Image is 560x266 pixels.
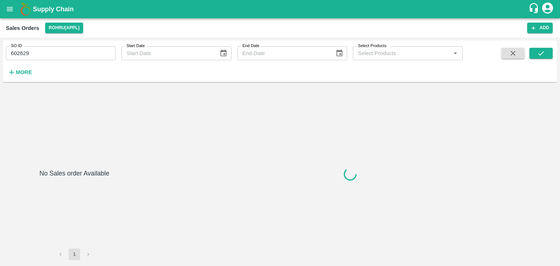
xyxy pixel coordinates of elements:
button: Choose date [217,46,230,60]
label: Start Date [127,43,145,49]
input: Start Date [121,46,214,60]
h6: No Sales order Available [39,168,109,248]
input: Enter SO ID [6,46,116,60]
label: SO ID [11,43,22,49]
div: account of current user [541,1,554,17]
button: Open [451,49,460,58]
button: More [6,66,34,78]
button: Select DC [45,23,83,33]
button: page 1 [69,248,80,260]
input: Select Products [355,49,448,58]
input: End Date [237,46,330,60]
b: Supply Chain [33,5,74,13]
button: open drawer [1,1,18,18]
img: logo [18,2,33,16]
strong: More [16,69,32,75]
button: Add [527,23,553,33]
div: customer-support [528,3,541,16]
label: End Date [242,43,259,49]
button: Choose date [332,46,346,60]
nav: pagination navigation [54,248,95,260]
a: Supply Chain [33,4,528,14]
label: Select Products [358,43,386,49]
div: Sales Orders [6,23,39,33]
